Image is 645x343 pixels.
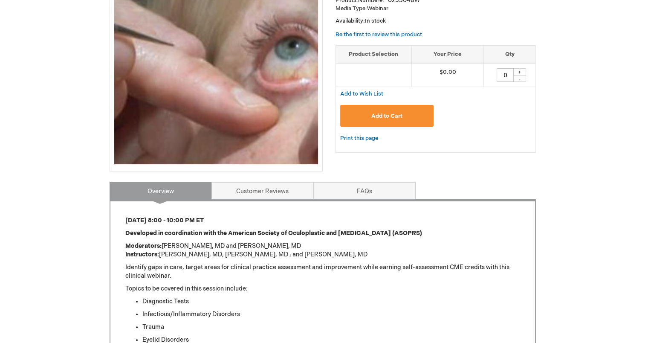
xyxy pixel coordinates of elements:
[340,90,383,97] a: Add to Wish List
[125,217,204,224] strong: [DATE] 8:00 - 10:00 PM ET
[411,46,484,64] th: Your Price
[513,68,526,76] div: +
[142,297,520,306] li: Diagnostic Tests
[513,75,526,82] div: -
[125,285,520,293] p: Topics to be covered in this session include:
[497,68,514,82] input: Qty
[336,17,536,25] p: Availability:
[371,113,402,119] span: Add to Cart
[125,230,422,237] strong: Developed in coordination with the American Society of Oculoplastic and [MEDICAL_DATA] (ASOPRS)
[125,251,159,258] strong: Instructors:
[365,17,386,24] span: In stock
[125,242,162,250] strong: Moderators:
[211,182,314,199] a: Customer Reviews
[484,46,535,64] th: Qty
[411,63,484,87] td: $0.00
[340,133,378,144] a: Print this page
[125,263,520,280] p: Identify gaps in care, target areas for clinical practice assessment and improvement while earnin...
[125,242,520,259] p: [PERSON_NAME], MD and [PERSON_NAME], MD [PERSON_NAME], MD; [PERSON_NAME], MD ; and [PERSON_NAME], MD
[313,182,416,199] a: FAQs
[336,5,367,12] strong: Media Type:
[110,182,212,199] a: Overview
[340,105,434,127] button: Add to Cart
[336,31,422,38] a: Be the first to review this product
[336,46,412,64] th: Product Selection
[142,323,520,331] li: Trauma
[336,5,536,13] p: Webinar
[142,310,520,319] li: Infectious/Inflammatory Disorders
